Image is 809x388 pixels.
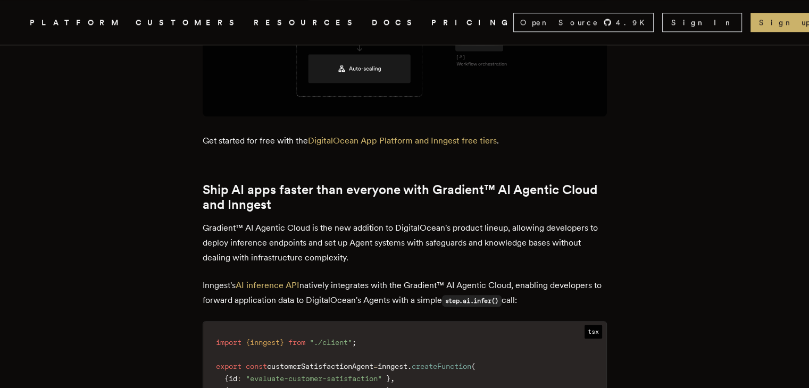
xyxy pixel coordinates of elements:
[378,362,407,370] span: inngest
[136,16,241,29] a: CUSTOMERS
[203,221,607,265] p: Gradient™ AI Agentic Cloud is the new addition to DigitalOcean's product lineup, allowing develop...
[288,338,305,347] span: from
[308,136,497,146] a: DigitalOcean App Platform and Inngest free tiers
[250,338,280,347] span: inngest
[431,16,513,29] a: PRICING
[246,362,267,370] span: const
[412,362,471,370] span: createFunction
[224,374,229,383] span: {
[203,278,607,308] p: Inngest's natively integrates with the Gradient™ AI Agentic Cloud, enabling developers to forward...
[254,16,359,29] button: RESOURCES
[352,338,356,347] span: ;
[390,374,395,383] span: ,
[471,362,476,370] span: (
[237,374,241,383] span: :
[520,17,599,28] span: Open Source
[30,16,123,29] button: PLATFORM
[310,338,352,347] span: "./client"
[372,16,419,29] a: DOCS
[442,295,502,307] code: step.ai.infer()
[662,13,742,32] a: Sign In
[373,362,378,370] span: =
[236,280,299,290] a: AI inference API
[585,325,602,339] span: tsx
[203,133,607,148] p: Get started for free with the .
[216,338,241,347] span: import
[216,362,241,370] span: export
[246,374,382,383] span: "evaluate-customer-satisfaction"
[267,362,373,370] span: customerSatisfactionAgent
[280,338,284,347] span: }
[407,362,412,370] span: .
[203,182,607,212] h2: Ship AI apps faster than everyone with Gradient™ AI Agentic Cloud and Inngest
[616,17,651,28] span: 4.9 K
[386,374,390,383] span: }
[229,374,237,383] span: id
[246,338,250,347] span: {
